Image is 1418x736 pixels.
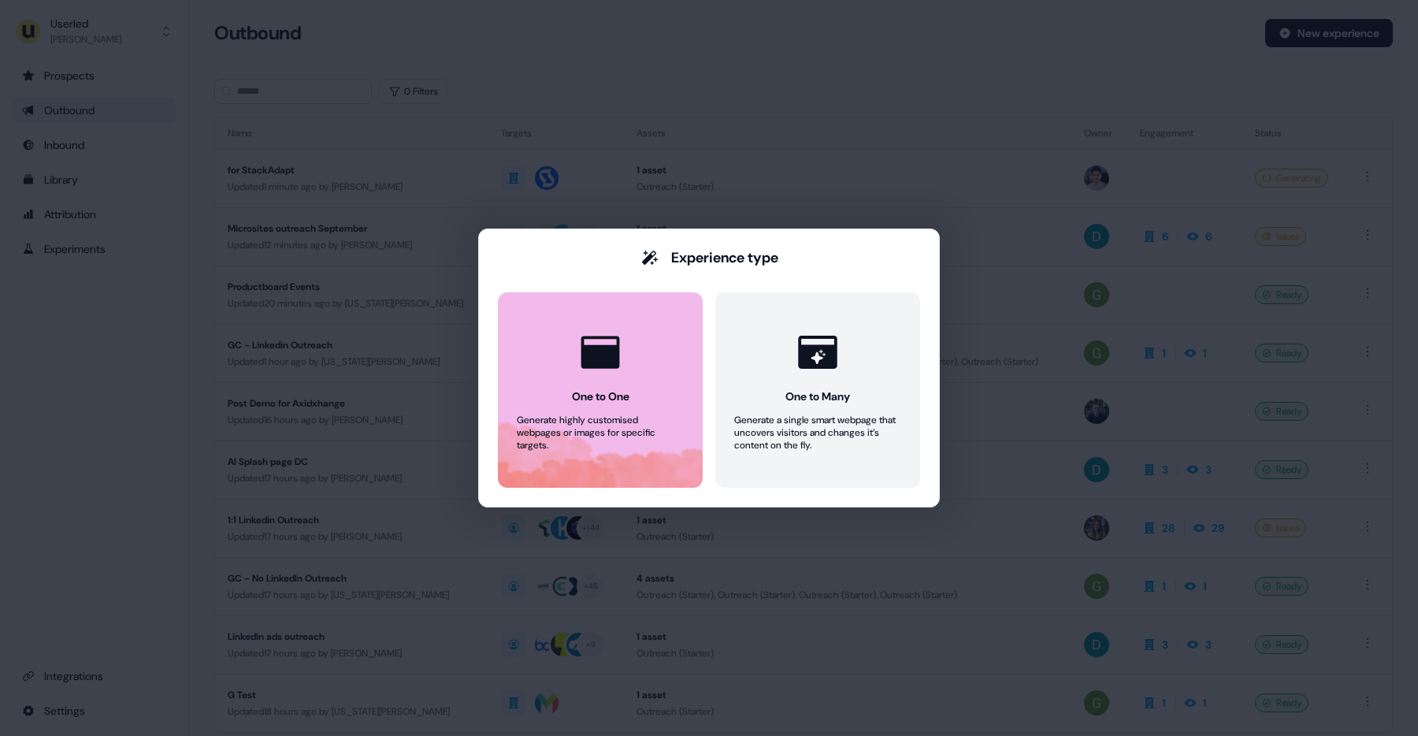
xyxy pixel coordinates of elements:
button: One to ManyGenerate a single smart webpage that uncovers visitors and changes it’s content on the... [715,292,920,488]
div: One to One [572,388,629,404]
button: One to OneGenerate highly customised webpages or images for specific targets. [498,292,703,488]
div: Generate a single smart webpage that uncovers visitors and changes it’s content on the fly. [734,414,901,452]
div: One to Many [785,388,850,404]
div: Experience type [671,248,778,267]
div: Generate highly customised webpages or images for specific targets. [517,414,684,452]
